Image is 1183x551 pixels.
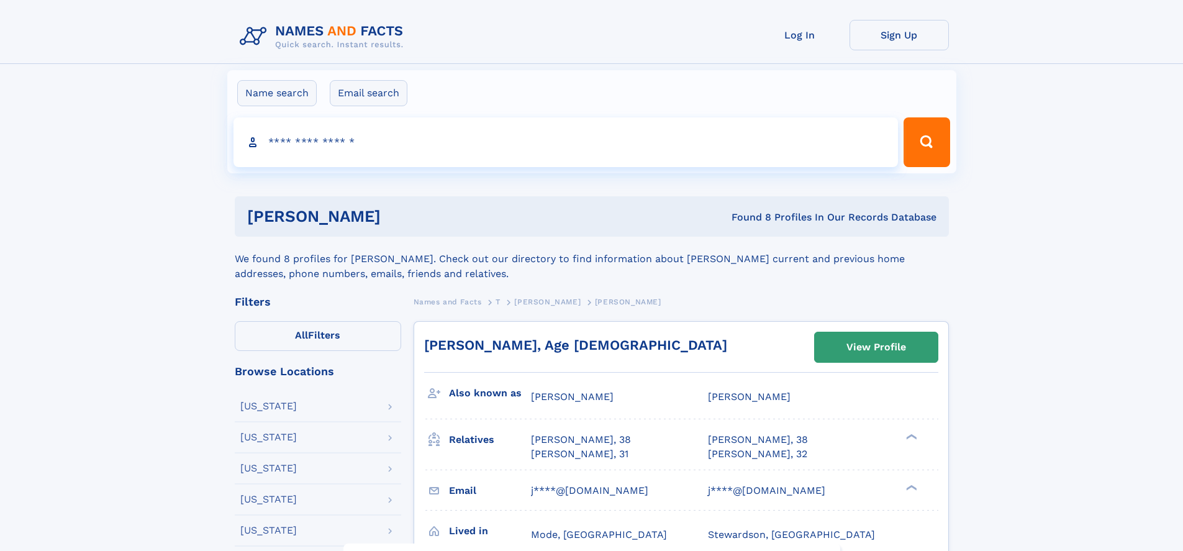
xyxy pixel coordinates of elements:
a: [PERSON_NAME], 31 [531,447,628,461]
div: View Profile [846,333,906,362]
div: We found 8 profiles for [PERSON_NAME]. Check out our directory to find information about [PERSON_... [235,237,949,281]
div: [US_STATE] [240,463,297,473]
h3: Lived in [449,521,531,542]
div: Filters [235,296,401,307]
div: [US_STATE] [240,401,297,411]
span: T [496,298,501,306]
div: [US_STATE] [240,494,297,504]
a: [PERSON_NAME], 38 [531,433,631,447]
a: View Profile [815,332,938,362]
h3: Email [449,480,531,501]
span: [PERSON_NAME] [595,298,661,306]
div: Browse Locations [235,366,401,377]
span: Mode, [GEOGRAPHIC_DATA] [531,529,667,540]
h1: [PERSON_NAME] [247,209,556,224]
button: Search Button [904,117,950,167]
label: Email search [330,80,407,106]
img: Logo Names and Facts [235,20,414,53]
h3: Relatives [449,429,531,450]
span: [PERSON_NAME] [531,391,614,403]
span: Stewardson, [GEOGRAPHIC_DATA] [708,529,875,540]
div: [US_STATE] [240,526,297,535]
a: Log In [750,20,850,50]
div: [US_STATE] [240,432,297,442]
a: Names and Facts [414,294,482,309]
span: [PERSON_NAME] [514,298,581,306]
input: search input [233,117,899,167]
span: All [295,329,308,341]
a: [PERSON_NAME] [514,294,581,309]
a: [PERSON_NAME], Age [DEMOGRAPHIC_DATA] [424,337,727,353]
div: ❯ [903,483,918,491]
span: [PERSON_NAME] [708,391,791,403]
a: [PERSON_NAME], 38 [708,433,808,447]
h3: Also known as [449,383,531,404]
a: T [496,294,501,309]
label: Filters [235,321,401,351]
label: Name search [237,80,317,106]
a: [PERSON_NAME], 32 [708,447,807,461]
div: ❯ [903,433,918,441]
div: Found 8 Profiles In Our Records Database [556,211,936,224]
a: Sign Up [850,20,949,50]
